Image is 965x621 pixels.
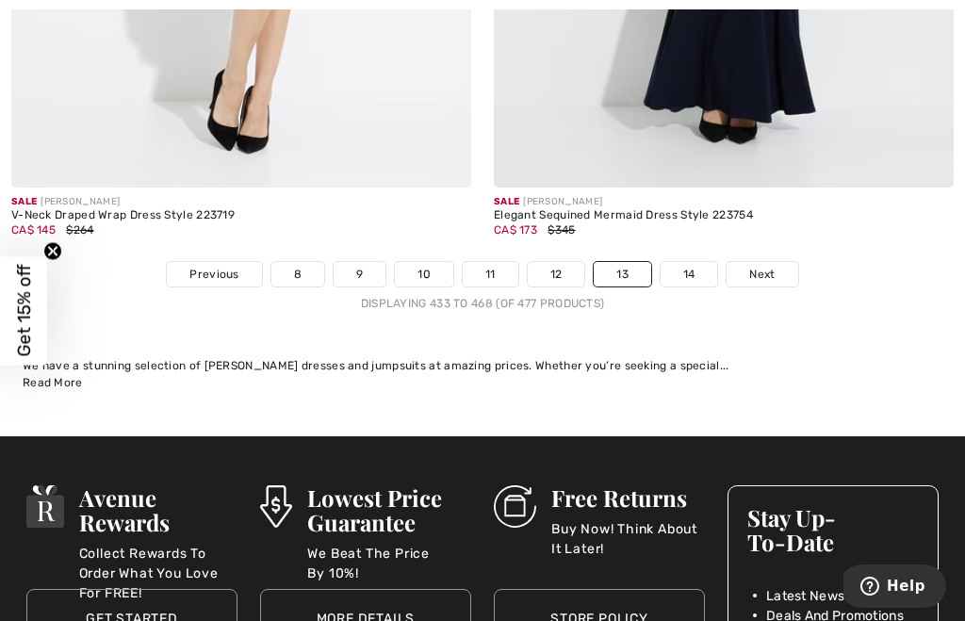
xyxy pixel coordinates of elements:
span: $264 [66,223,93,237]
a: 14 [661,262,718,286]
h3: Lowest Price Guarantee [307,485,471,534]
a: 9 [334,262,385,286]
span: Previous [189,266,238,283]
img: Lowest Price Guarantee [260,485,292,528]
a: 13 [594,262,651,286]
span: CA$ 145 [11,223,56,237]
h3: Stay Up-To-Date [747,505,919,554]
h3: Free Returns [551,485,705,510]
a: 10 [395,262,453,286]
a: 8 [271,262,324,286]
div: V-Neck Draped Wrap Dress Style 223719 [11,209,471,222]
div: [PERSON_NAME] [11,195,471,209]
a: Next [727,262,797,286]
h3: Avenue Rewards [79,485,237,534]
a: Previous [167,262,261,286]
button: Close teaser [43,241,62,260]
span: Latest News [766,586,844,606]
span: CA$ 173 [494,223,537,237]
a: 11 [463,262,518,286]
p: Buy Now! Think About It Later! [551,519,705,557]
span: Get 15% off [13,265,35,357]
p: We Beat The Price By 10%! [307,544,471,581]
img: Avenue Rewards [26,485,64,528]
div: [PERSON_NAME] [494,195,954,209]
iframe: Opens a widget where you can find more information [843,564,946,612]
span: Sale [11,196,37,207]
span: $345 [548,223,575,237]
img: Free Returns [494,485,536,528]
div: We have a stunning selection of [PERSON_NAME] dresses and jumpsuits at amazing prices. Whether yo... [23,357,942,374]
span: Next [749,266,775,283]
p: Collect Rewards To Order What You Love For FREE! [79,544,237,581]
span: Read More [23,376,83,389]
span: Sale [494,196,519,207]
a: 12 [528,262,585,286]
div: Elegant Sequined Mermaid Dress Style 223754 [494,209,954,222]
